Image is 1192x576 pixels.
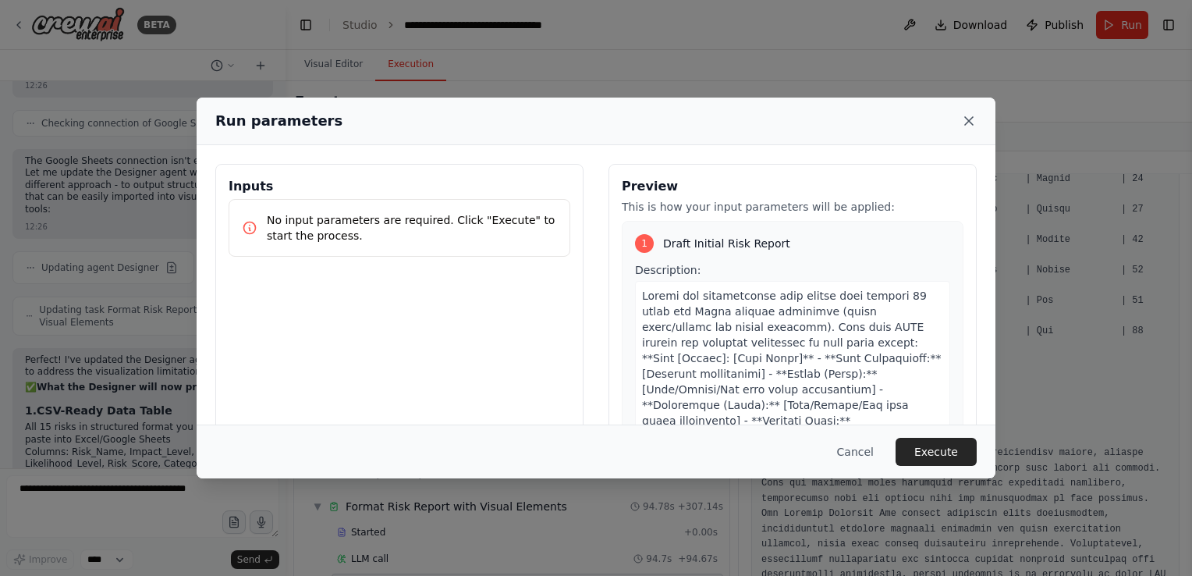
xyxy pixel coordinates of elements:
div: 1 [635,234,654,253]
h3: Inputs [229,177,570,196]
button: Execute [896,438,977,466]
span: Draft Initial Risk Report [663,236,790,251]
p: This is how your input parameters will be applied: [622,199,963,215]
h2: Run parameters [215,110,342,132]
h3: Preview [622,177,963,196]
span: Description: [635,264,701,276]
button: Cancel [825,438,886,466]
p: No input parameters are required. Click "Execute" to start the process. [267,212,557,244]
